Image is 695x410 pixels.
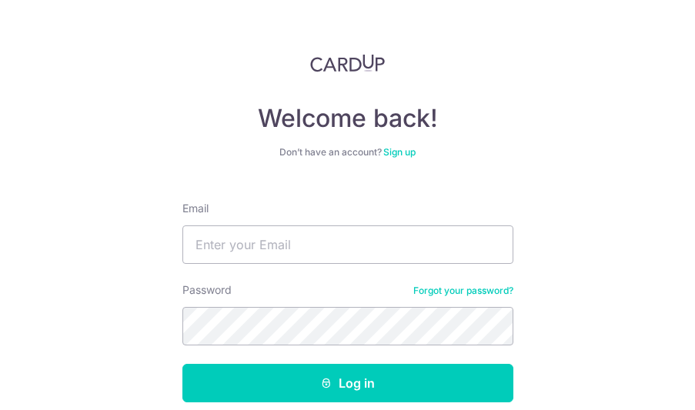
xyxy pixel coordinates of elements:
[413,285,513,297] a: Forgot your password?
[182,201,209,216] label: Email
[182,364,513,402] button: Log in
[182,282,232,298] label: Password
[182,146,513,158] div: Don’t have an account?
[182,103,513,134] h4: Welcome back!
[383,146,416,158] a: Sign up
[182,225,513,264] input: Enter your Email
[310,54,386,72] img: CardUp Logo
